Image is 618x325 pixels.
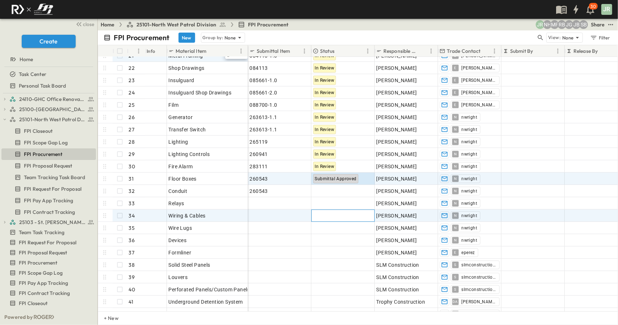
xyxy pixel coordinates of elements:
[548,34,561,42] p: View:
[600,47,608,55] button: Sort
[377,286,419,293] span: SLM Construction
[383,47,417,55] p: Responsible Trade
[377,187,417,195] span: [PERSON_NAME]
[9,104,94,114] a: 25100-Vanguard Prep School
[169,237,187,244] span: Devices
[250,163,268,170] span: 283111
[1,172,96,183] div: Team Tracking Task Boardtest
[169,138,188,145] span: Lighting
[462,65,496,71] span: [PERSON_NAME][EMAIL_ADDRESS][DOMAIN_NAME]
[208,47,216,55] button: Sort
[129,274,135,281] p: 39
[129,237,135,244] p: 36
[24,151,63,158] span: FPI Procurement
[377,311,406,318] span: Hardy Fence
[169,286,250,293] span: Perforated Panels/Custom Panels
[169,64,205,72] span: Shop Drawings
[1,81,94,91] a: Personal Task Board
[169,89,232,96] span: Insulguard Shop Drawings
[126,21,226,28] a: 25101-North West Patrol Division
[169,175,197,182] span: Floor Boxes
[169,101,179,109] span: Film
[178,33,195,43] button: New
[129,311,135,318] p: 42
[447,47,480,55] p: Trade Contact
[377,126,417,133] span: [PERSON_NAME]
[462,176,478,182] span: nwright
[315,115,335,120] span: In Review
[1,126,94,136] a: FPI Closeout
[377,212,417,219] span: [PERSON_NAME]
[257,47,290,55] p: Submittal Item
[19,259,58,266] span: FPI Procurement
[1,80,96,92] div: Personal Task Boardtest
[169,114,193,121] span: Generator
[462,213,478,219] span: nwright
[377,175,417,182] span: [PERSON_NAME]
[19,106,85,113] span: 25100-Vanguard Prep School
[19,219,85,226] span: 25103 - St. [PERSON_NAME] Phase 2
[377,89,417,96] span: [PERSON_NAME]
[591,21,605,28] div: Share
[315,78,335,83] span: In Review
[565,20,573,29] div: Josh Gille (jgille@fpibuilders.com)
[250,187,268,195] span: 260543
[19,229,64,236] span: Team Task Tracking
[169,200,184,207] span: Relays
[454,166,457,166] span: N
[454,289,456,290] span: S
[24,162,72,169] span: FPI Proposal Request
[250,151,268,158] span: 260941
[587,33,612,43] button: Filter
[462,250,475,256] span: eperez
[454,240,457,240] span: N
[129,200,135,207] p: 33
[250,126,277,133] span: 263613-1.1
[129,175,134,182] p: 31
[377,64,417,72] span: [PERSON_NAME]
[250,138,268,145] span: 265119
[1,148,96,160] div: FPI Procurementtest
[454,129,457,130] span: N
[377,138,417,145] span: [PERSON_NAME]
[147,41,155,61] div: Info
[1,277,96,289] div: FPI Pay App Trackingtest
[315,139,335,144] span: In Review
[19,82,66,89] span: Personal Task Board
[169,274,188,281] span: Louvers
[462,188,478,194] span: nwright
[129,138,135,145] p: 28
[114,33,170,43] p: FPI Procurement
[1,137,96,148] div: FPI Scope Gap Logtest
[336,47,344,55] button: Sort
[9,114,94,124] a: 25101-North West Patrol Division
[19,269,63,277] span: FPI Scope Gap Log
[20,56,33,63] span: Home
[129,64,135,72] p: 22
[462,225,478,231] span: nwright
[248,21,289,28] span: FPI Procurement
[130,47,138,55] button: Sort
[454,92,456,93] span: E
[462,287,496,292] span: slmconstruction131
[377,163,417,170] span: [PERSON_NAME]
[19,249,67,256] span: FPI Proposal Request
[454,203,457,203] span: N
[1,288,94,298] a: FPI Contract Tracking
[1,258,94,268] a: FPI Procurement
[129,77,135,84] p: 23
[1,227,94,237] a: Team Task Tracking
[462,164,478,169] span: nwright
[169,224,192,232] span: Wire Lugs
[169,187,188,195] span: Conduit
[427,47,436,55] button: Menu
[9,94,94,104] a: 24110-GHC Office Renovations
[377,261,419,269] span: SLM Construction
[24,127,52,135] span: FPI Closeout
[250,64,268,72] span: 084113
[377,77,417,84] span: [PERSON_NAME]
[1,247,96,258] div: FPI Proposal Requesttest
